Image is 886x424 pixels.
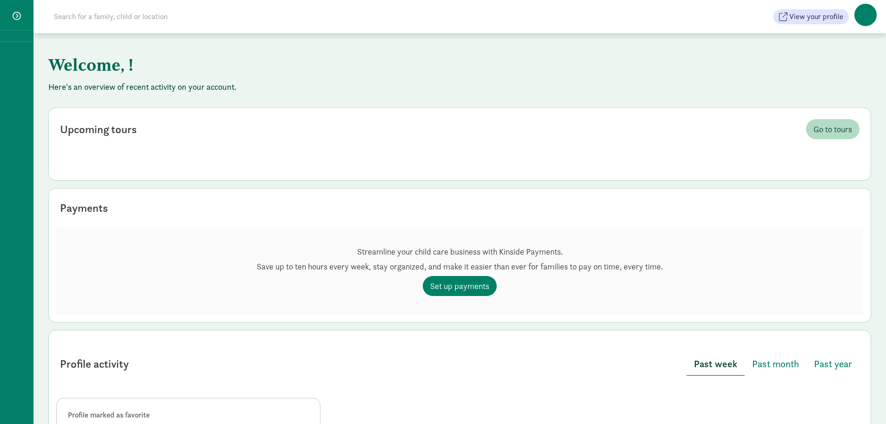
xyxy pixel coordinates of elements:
[806,353,859,375] button: Past year
[257,261,663,272] p: Save up to ten hours every week, stay organized, and make it easier than ever for families to pay...
[48,81,871,93] p: Here's an overview of recent activity on your account.
[813,123,852,135] span: Go to tours
[430,280,489,292] span: Set up payments
[60,200,108,216] div: Payments
[752,357,799,371] span: Past month
[60,356,129,372] div: Profile activity
[257,246,663,257] p: Streamline your child care business with Kinside Payments.
[48,7,309,26] input: Search for a family, child or location
[814,357,852,371] span: Past year
[68,410,309,421] div: Profile marked as favorite
[773,9,849,24] button: View your profile
[806,119,859,139] a: Go to tours
[745,353,806,375] button: Past month
[694,357,737,371] span: Past week
[789,11,843,22] span: View your profile
[423,276,497,296] a: Set up payments
[686,353,745,376] button: Past week
[60,121,137,138] div: Upcoming tours
[48,48,509,81] h1: Welcome, !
